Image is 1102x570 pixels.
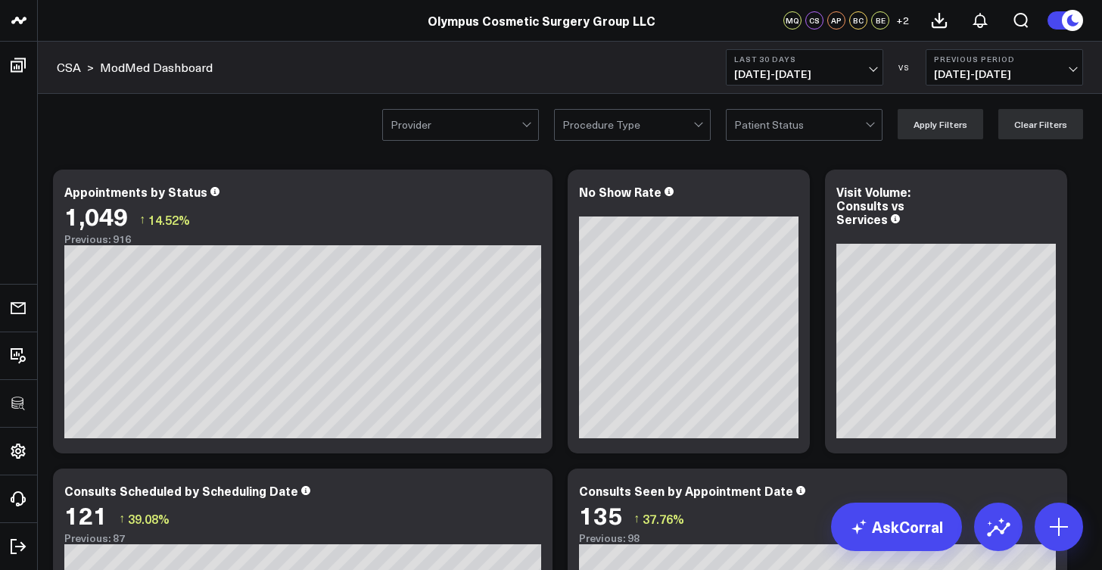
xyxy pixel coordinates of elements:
span: + 2 [896,15,909,26]
div: BC [849,11,867,30]
div: BE [871,11,889,30]
span: ↑ [119,509,125,528]
span: 39.08% [128,510,170,527]
span: 14.52% [148,211,190,228]
div: Previous: 98 [579,532,1056,544]
div: Consults Seen by Appointment Date [579,482,793,499]
div: VS [891,63,918,72]
div: 1,049 [64,202,128,229]
button: Previous Period[DATE]-[DATE] [926,49,1083,86]
button: Clear Filters [998,109,1083,139]
div: MQ [783,11,802,30]
div: CS [805,11,823,30]
span: 37.76% [643,510,684,527]
div: 135 [579,501,622,528]
a: AskCorral [831,503,962,551]
span: [DATE] - [DATE] [934,68,1075,80]
div: Consults Scheduled by Scheduling Date [64,482,298,499]
span: [DATE] - [DATE] [734,68,875,80]
div: Previous: 916 [64,233,541,245]
b: Previous Period [934,55,1075,64]
div: Visit Volume: Consults vs Services [836,183,911,227]
div: No Show Rate [579,183,662,200]
div: Appointments by Status [64,183,207,200]
a: CSA [57,59,81,76]
button: Last 30 Days[DATE]-[DATE] [726,49,883,86]
button: +2 [893,11,911,30]
div: 121 [64,501,107,528]
div: Previous: 87 [64,532,541,544]
span: ↑ [633,509,640,528]
b: Last 30 Days [734,55,875,64]
div: AP [827,11,845,30]
div: > [57,59,94,76]
a: ModMed Dashboard [100,59,213,76]
span: ↑ [139,210,145,229]
button: Apply Filters [898,109,983,139]
a: Olympus Cosmetic Surgery Group LLC [428,12,655,29]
